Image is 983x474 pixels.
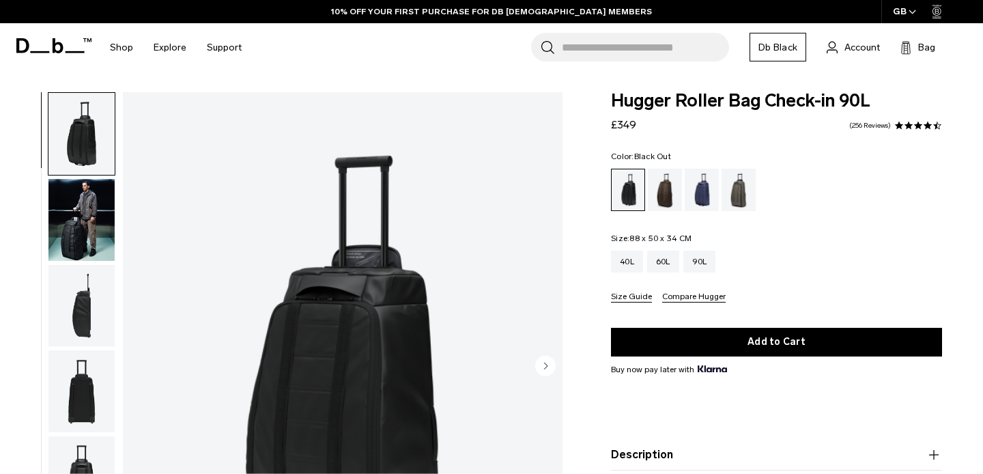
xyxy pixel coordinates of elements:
a: Blue Hour [685,169,719,211]
a: Account [827,39,880,55]
legend: Color: [611,152,671,161]
img: Hugger Roller Bag Check-in 90L Black Out [48,265,115,347]
a: 10% OFF YOUR FIRST PURCHASE FOR DB [DEMOGRAPHIC_DATA] MEMBERS [331,5,652,18]
span: Account [844,40,880,55]
a: 60L [647,251,679,273]
span: Bag [918,40,935,55]
button: Hugger Roller Bag Check-in 90L Black Out [48,264,115,348]
span: Black Out [634,152,671,161]
a: Support [207,23,242,72]
button: Size Guide [611,292,652,303]
nav: Main Navigation [100,23,252,72]
a: Black Out [611,169,645,211]
button: Hugger Roller Bag Check-in 90L Black Out [48,92,115,176]
a: Db Black [750,33,806,61]
button: Description [611,447,942,463]
button: Bag [900,39,935,55]
button: Add to Cart [611,328,942,357]
span: £349 [611,118,636,131]
img: Hugger Roller Bag Check-in 90L Black Out [48,93,115,175]
a: 256 reviews [849,122,891,129]
button: Next slide [535,355,556,378]
button: Hugger Roller Bag Check-in 90L Black Out [48,350,115,433]
a: 90L [683,251,716,273]
span: Buy now pay later with [611,363,727,376]
a: Forest Green [722,169,756,211]
a: 40L [611,251,643,273]
img: Hugger Roller Bag Check-in 90L Black Out [48,179,115,261]
img: Hugger Roller Bag Check-in 90L Black Out [48,350,115,432]
span: Hugger Roller Bag Check-in 90L [611,92,942,110]
a: Espresso [648,169,682,211]
legend: Size: [611,234,692,242]
span: 88 x 50 x 34 CM [629,234,692,243]
a: Shop [110,23,133,72]
a: Explore [154,23,186,72]
img: {"height" => 20, "alt" => "Klarna"} [698,365,727,372]
button: Compare Hugger [662,292,726,303]
button: Hugger Roller Bag Check-in 90L Black Out [48,178,115,262]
